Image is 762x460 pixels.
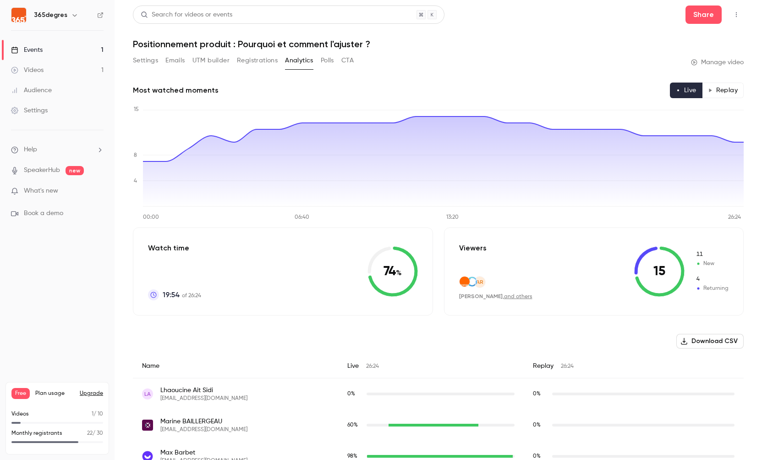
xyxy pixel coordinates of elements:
div: Search for videos or events [141,10,232,20]
span: Live watch time [347,421,362,429]
button: Polls [321,53,334,68]
button: Settings [133,53,158,68]
div: Settings [11,106,48,115]
span: New [696,250,729,259]
span: 26:24 [366,364,379,369]
p: Videos [11,410,29,418]
span: Returning [696,284,729,293]
span: 19:54 [163,289,180,300]
h1: Positionnement produit : Pourquoi et comment l'ajuster ? [133,39,744,50]
div: contact@lhaoucine.com [133,378,744,410]
img: addactis.com [467,277,477,287]
span: 26:24 [561,364,574,369]
div: mba@webmecanik.com [133,410,744,441]
span: Replay watch time [533,421,548,429]
span: 0 % [533,422,541,428]
button: UTM builder [192,53,230,68]
span: Free [11,388,30,399]
p: of 26:24 [163,289,201,300]
span: Max Barbet [160,448,247,457]
tspan: 8 [134,153,137,158]
div: Live [338,354,524,378]
p: / 10 [92,410,103,418]
div: Videos [11,66,44,75]
tspan: 06:40 [295,215,309,220]
span: new [66,166,84,175]
button: Share [685,6,722,24]
span: 0 % [533,391,541,397]
tspan: 13:20 [446,215,459,220]
a: Manage video [691,58,744,67]
span: Live watch time [347,390,362,398]
button: Download CSV [676,334,744,349]
span: Book a demo [24,209,63,218]
img: 365degres [11,8,26,22]
a: SpeakerHub [24,166,60,175]
span: Lhaoucine Ait Sidi [160,386,247,395]
div: Replay [524,354,744,378]
span: 0 % [347,391,355,397]
span: Returning [696,275,729,283]
span: LA [144,390,151,398]
span: AR [476,278,483,286]
tspan: 00:00 [143,215,159,220]
span: 60 % [347,422,358,428]
button: Live [670,83,702,98]
span: Help [24,145,37,155]
span: What's new [24,186,58,196]
button: Registrations [237,53,278,68]
div: Name [133,354,338,378]
button: Replay [702,83,744,98]
h6: 365degres [34,11,67,20]
span: [PERSON_NAME] [459,293,503,299]
span: Plan usage [35,390,74,397]
img: webmecanik.com [142,420,153,431]
span: New [696,260,729,268]
tspan: 26:24 [728,215,741,220]
p: Watch time [148,243,201,254]
p: / 30 [87,429,103,438]
span: 22 [87,431,93,436]
button: Analytics [285,53,313,68]
h2: Most watched moments [133,85,219,96]
a: and others [504,294,532,299]
button: CTA [341,53,354,68]
img: orange.fr [460,277,470,287]
span: Replay watch time [533,390,548,398]
tspan: 4 [134,178,137,184]
span: 0 % [533,454,541,459]
span: [EMAIL_ADDRESS][DOMAIN_NAME] [160,395,247,402]
span: 98 % [347,454,357,459]
p: Monthly registrants [11,429,62,438]
tspan: 15 [134,107,139,112]
div: Events [11,45,43,55]
p: Viewers [459,243,487,254]
button: Upgrade [80,390,103,397]
button: Emails [165,53,185,68]
div: , [459,293,532,300]
span: 1 [92,411,93,417]
span: Marine BAILLERGEAU [160,417,247,426]
span: [EMAIL_ADDRESS][DOMAIN_NAME] [160,426,247,433]
li: help-dropdown-opener [11,145,104,155]
div: Audience [11,86,52,95]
